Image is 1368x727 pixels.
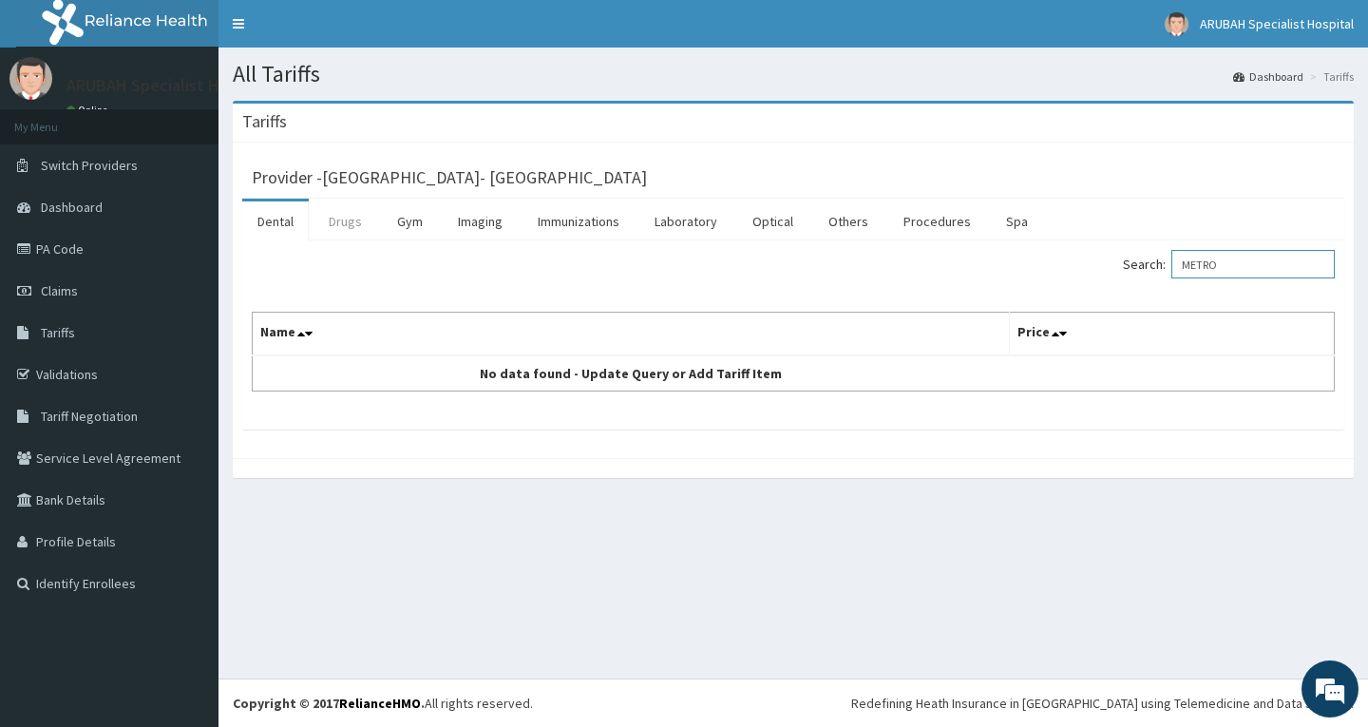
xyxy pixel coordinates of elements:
a: Optical [737,201,808,241]
span: Tariff Negotiation [41,408,138,425]
span: Tariffs [41,324,75,341]
h1: All Tariffs [233,62,1354,86]
div: Chat with us now [99,106,319,131]
span: We're online! [110,239,262,431]
div: Redefining Heath Insurance in [GEOGRAPHIC_DATA] using Telemedicine and Data Science! [851,694,1354,713]
a: Drugs [313,201,377,241]
input: Search: [1171,250,1335,278]
textarea: Type your message and hit 'Enter' [9,519,362,585]
a: Dashboard [1233,68,1303,85]
a: Procedures [888,201,986,241]
a: RelianceHMO [339,695,421,712]
a: Imaging [443,201,518,241]
th: Name [253,313,1010,356]
a: Dental [242,201,309,241]
a: Laboratory [639,201,732,241]
span: Dashboard [41,199,103,216]
li: Tariffs [1305,68,1354,85]
label: Search: [1123,250,1335,278]
img: User Image [1165,12,1188,36]
span: Claims [41,282,78,299]
a: Gym [382,201,438,241]
img: User Image [9,57,52,100]
a: Others [813,201,883,241]
td: No data found - Update Query or Add Tariff Item [253,355,1010,392]
span: ARUBAH Specialist Hospital [1200,15,1354,32]
h3: Provider - [GEOGRAPHIC_DATA]- [GEOGRAPHIC_DATA] [252,169,647,186]
strong: Copyright © 2017 . [233,695,425,712]
div: Minimize live chat window [312,10,357,55]
img: d_794563401_company_1708531726252_794563401 [35,95,77,143]
h3: Tariffs [242,113,287,130]
p: ARUBAH Specialist Hospital [66,77,271,94]
span: Switch Providers [41,157,138,174]
a: Immunizations [522,201,635,241]
th: Price [1010,313,1335,356]
a: Online [66,104,112,117]
footer: All rights reserved. [218,679,1368,727]
a: Spa [991,201,1043,241]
